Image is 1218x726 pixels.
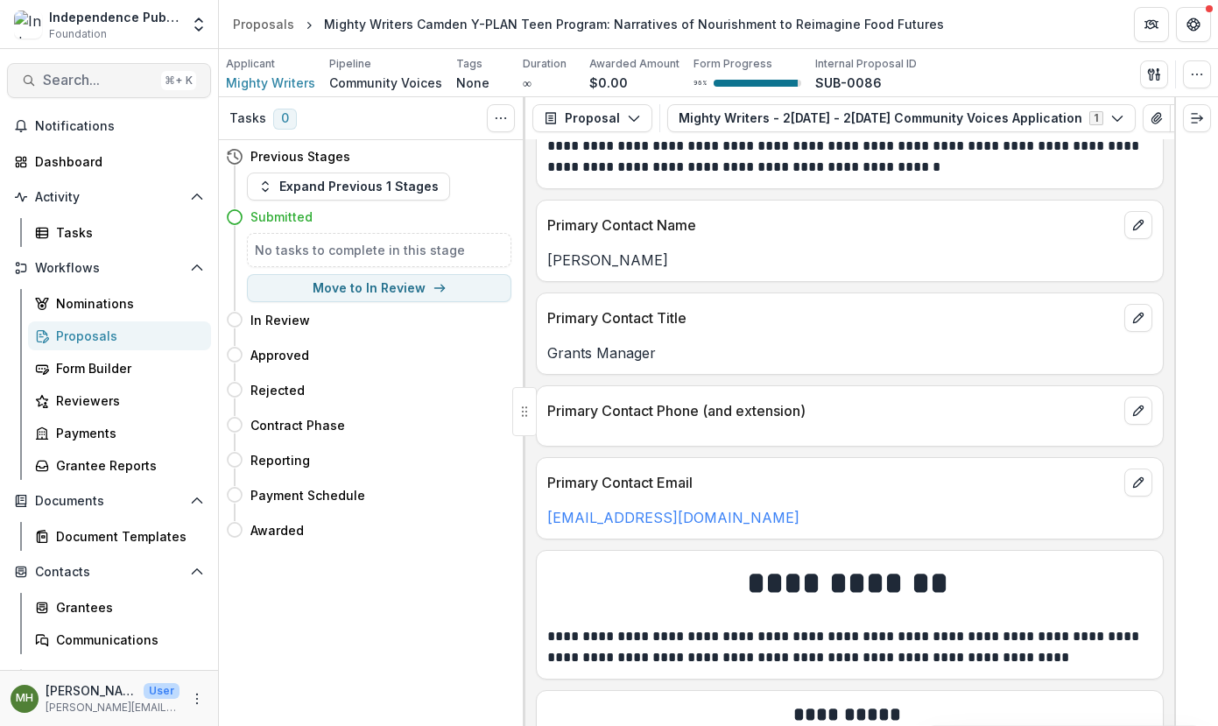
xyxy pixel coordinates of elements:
[43,72,154,88] span: Search...
[815,74,882,92] p: SUB-0086
[14,11,42,39] img: Independence Public Media Foundation
[7,558,211,586] button: Open Contacts
[329,56,371,72] p: Pipeline
[56,223,197,242] div: Tasks
[35,261,183,276] span: Workflows
[56,456,197,475] div: Grantee Reports
[250,147,350,166] h4: Previous Stages
[28,625,211,654] a: Communications
[35,152,197,171] div: Dashboard
[255,241,503,259] h5: No tasks to complete in this stage
[1124,397,1152,425] button: edit
[815,56,917,72] p: Internal Proposal ID
[324,15,944,33] div: Mighty Writers Camden Y-PLAN Teen Program: Narratives of Nourishment to Reimagine Food Futures
[7,487,211,515] button: Open Documents
[487,104,515,132] button: Toggle View Cancelled Tasks
[229,111,266,126] h3: Tasks
[226,74,315,92] a: Mighty Writers
[589,56,679,72] p: Awarded Amount
[49,26,107,42] span: Foundation
[56,294,197,313] div: Nominations
[35,668,183,683] span: Data & Reporting
[693,77,707,89] p: 96 %
[456,74,489,92] p: None
[28,451,211,480] a: Grantee Reports
[28,419,211,448] a: Payments
[667,104,1136,132] button: Mighty Writers - 2[DATE] - 2[DATE] Community Voices Application1
[547,342,1152,363] p: Grants Manager
[1124,469,1152,497] button: edit
[28,289,211,318] a: Nominations
[7,112,211,140] button: Notifications
[7,63,211,98] button: Search...
[28,386,211,415] a: Reviewers
[523,56,567,72] p: Duration
[35,494,183,509] span: Documents
[56,527,197,546] div: Document Templates
[250,521,304,539] h4: Awarded
[250,208,313,226] h4: Submitted
[28,218,211,247] a: Tasks
[1134,7,1169,42] button: Partners
[250,311,310,329] h4: In Review
[46,681,137,700] p: [PERSON_NAME]
[589,74,628,92] p: $0.00
[273,109,297,130] span: 0
[35,565,183,580] span: Contacts
[1183,104,1211,132] button: Expand right
[1143,104,1171,132] button: View Attached Files
[532,104,652,132] button: Proposal
[547,307,1117,328] p: Primary Contact Title
[547,215,1117,236] p: Primary Contact Name
[28,593,211,622] a: Grantees
[7,183,211,211] button: Open Activity
[547,472,1117,493] p: Primary Contact Email
[161,71,196,90] div: ⌘ + K
[7,254,211,282] button: Open Workflows
[250,451,310,469] h4: Reporting
[46,700,180,715] p: [PERSON_NAME][EMAIL_ADDRESS][DOMAIN_NAME]
[56,327,197,345] div: Proposals
[7,661,211,689] button: Open Data & Reporting
[547,400,1117,421] p: Primary Contact Phone (and extension)
[1176,7,1211,42] button: Get Help
[35,119,204,134] span: Notifications
[233,15,294,33] div: Proposals
[187,688,208,709] button: More
[56,631,197,649] div: Communications
[187,7,211,42] button: Open entity switcher
[28,354,211,383] a: Form Builder
[250,381,305,399] h4: Rejected
[250,486,365,504] h4: Payment Schedule
[16,693,33,704] div: Melissa Hamilton
[56,391,197,410] div: Reviewers
[28,522,211,551] a: Document Templates
[329,74,442,92] p: Community Voices
[250,346,309,364] h4: Approved
[226,11,951,37] nav: breadcrumb
[7,147,211,176] a: Dashboard
[456,56,482,72] p: Tags
[1124,211,1152,239] button: edit
[144,683,180,699] p: User
[247,173,450,201] button: Expand Previous 1 Stages
[1124,304,1152,332] button: edit
[693,56,772,72] p: Form Progress
[49,8,180,26] div: Independence Public Media Foundation
[523,74,532,92] p: ∞
[56,598,197,617] div: Grantees
[35,190,183,205] span: Activity
[547,509,799,526] a: [EMAIL_ADDRESS][DOMAIN_NAME]
[547,250,1152,271] p: [PERSON_NAME]
[56,359,197,377] div: Form Builder
[226,56,275,72] p: Applicant
[247,274,511,302] button: Move to In Review
[226,11,301,37] a: Proposals
[56,424,197,442] div: Payments
[250,416,345,434] h4: Contract Phase
[28,321,211,350] a: Proposals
